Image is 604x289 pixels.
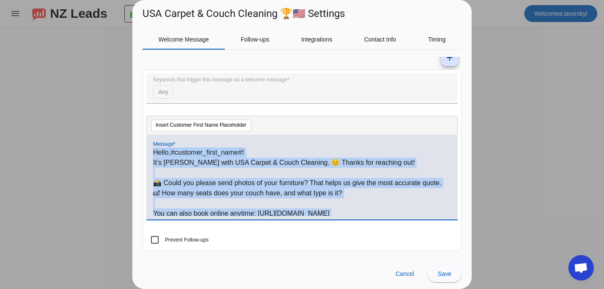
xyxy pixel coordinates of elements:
span: Integrations [301,36,332,42]
p: Hello, ! [153,147,451,158]
span: Timing [428,36,446,42]
label: Prevent Follow-ups [163,236,209,244]
p: You can also book online anytime: [URL][DOMAIN_NAME] [153,208,451,219]
span: Welcome Message [159,36,209,42]
p: It’s [PERSON_NAME] with USA Carpet & Couch Cleaning. 😊 Thanks for reaching out! [153,158,451,168]
mat-label: Keywords that trigger this message as a welcome message [153,77,287,83]
p: 📸 Could you please send photos of your furniture? That helps us give the most accurate quote. [153,178,451,188]
span: Contact Info [364,36,396,42]
button: Cancel [389,265,421,282]
span: Cancel [395,270,414,277]
button: Insert Customer First Name Placeholder [151,119,251,131]
div: Open chat [568,255,594,281]
mat-icon: add [445,53,455,63]
span: #customer_first_name# [171,148,242,156]
span: Follow-ups [240,36,269,42]
button: Save [428,265,461,282]
p: 🛋 How many seats does your couch have, and what type is it? [153,188,451,198]
span: Save [438,270,451,277]
h1: USA Carpet & Couch Cleaning 🏆🇺🇸 Settings [143,7,345,20]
